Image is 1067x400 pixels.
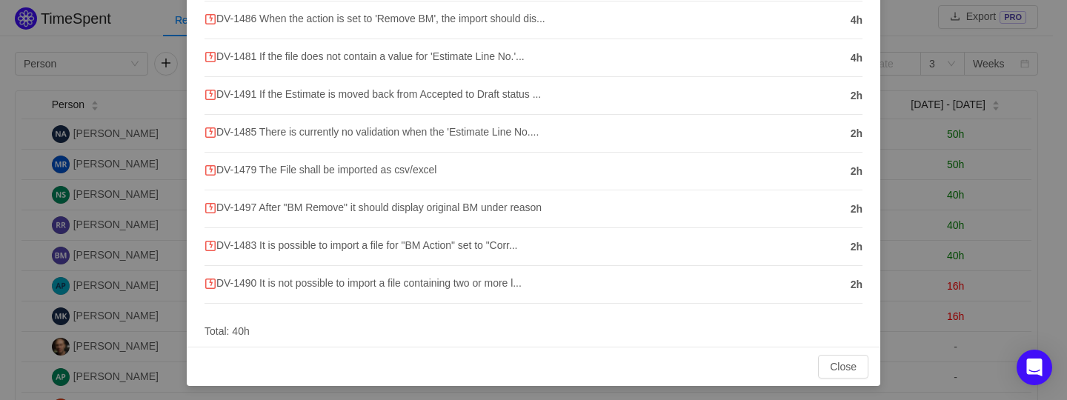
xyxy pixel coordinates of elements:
[205,325,250,337] span: Total: 40h
[205,277,522,289] span: DV-1490 It is not possible to import a file containing two or more l...
[851,239,862,255] span: 2h
[851,88,862,104] span: 2h
[205,88,541,100] span: DV-1491 If the Estimate is moved back from Accepted to Draft status ...
[851,201,862,217] span: 2h
[205,201,542,213] span: DV-1497 After "BM Remove" it should display original BM under reason
[851,126,862,141] span: 2h
[851,50,862,66] span: 4h
[205,126,539,138] span: DV-1485 There is currently no validation when the 'Estimate Line No....
[205,240,216,252] img: 10304
[205,51,216,63] img: 10304
[205,239,517,251] span: DV-1483 It is possible to import a file for "BM Action" set to "Corr...
[851,13,862,28] span: 4h
[205,89,216,101] img: 10304
[818,355,868,379] button: Close
[205,202,216,214] img: 10304
[205,164,216,176] img: 10304
[205,127,216,139] img: 10304
[205,164,436,176] span: DV-1479 The File shall be imported as csv/excel
[851,277,862,293] span: 2h
[205,278,216,290] img: 10304
[205,13,545,24] span: DV-1486 When the action is set to 'Remove BM', the import should dis...
[205,13,216,25] img: 10304
[205,50,525,62] span: DV-1481 If the file does not contain a value for 'Estimate Line No.'...
[851,164,862,179] span: 2h
[1017,350,1052,385] div: Open Intercom Messenger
